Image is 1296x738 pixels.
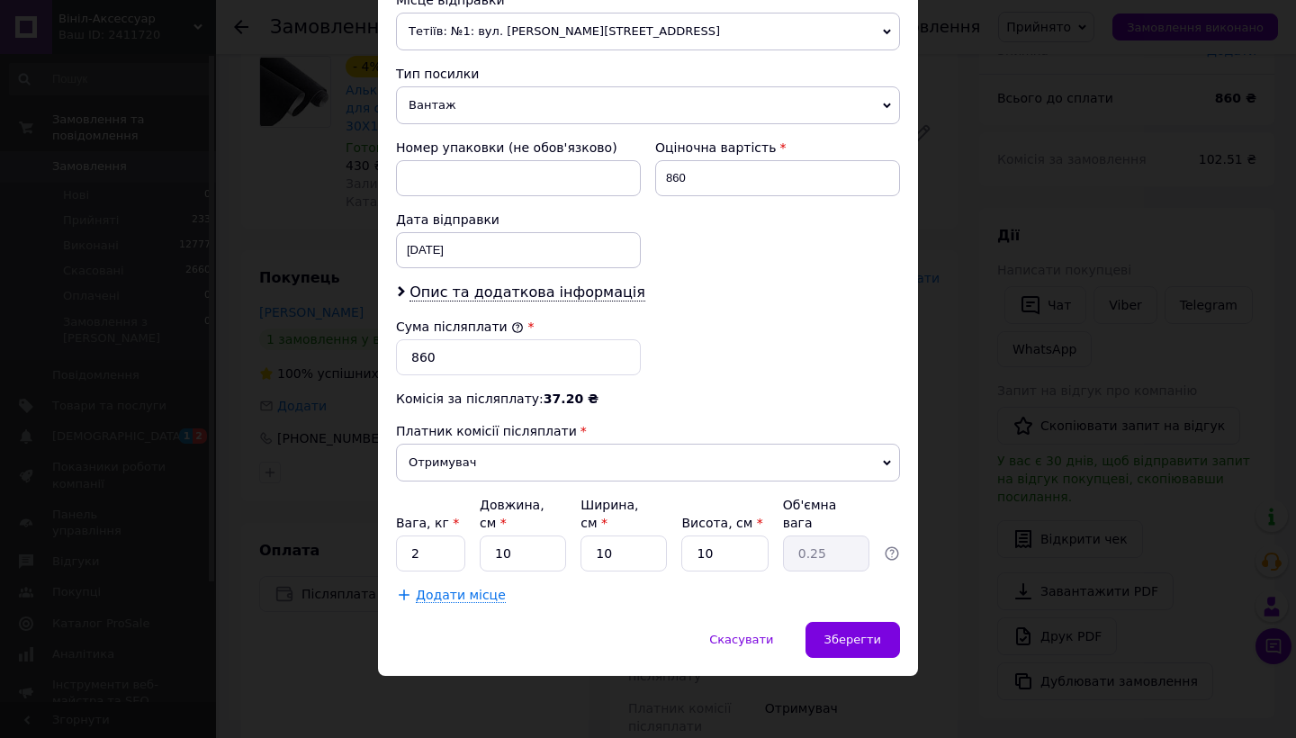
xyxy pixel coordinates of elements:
[416,588,506,603] span: Додати місце
[655,139,900,157] div: Оціночна вартість
[396,67,479,81] span: Тип посилки
[396,444,900,481] span: Отримувач
[580,498,638,530] label: Ширина, см
[396,319,524,334] label: Сума післяплати
[544,391,598,406] span: 37.20 ₴
[396,211,641,229] div: Дата відправки
[396,13,900,50] span: Тетіїв: №1: вул. [PERSON_NAME][STREET_ADDRESS]
[409,283,645,301] span: Опис та додаткова інформація
[396,86,900,124] span: Вантаж
[396,139,641,157] div: Номер упаковки (не обов'язково)
[480,498,544,530] label: Довжина, см
[681,516,762,530] label: Висота, см
[824,633,881,646] span: Зберегти
[396,390,900,408] div: Комісія за післяплату:
[783,496,869,532] div: Об'ємна вага
[396,516,459,530] label: Вага, кг
[709,633,773,646] span: Скасувати
[396,424,577,438] span: Платник комісії післяплати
